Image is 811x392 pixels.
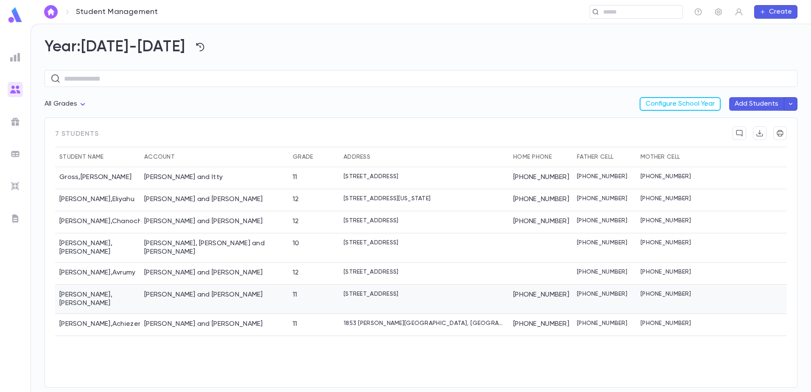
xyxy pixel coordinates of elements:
[46,8,56,15] img: home_white.a664292cf8c1dea59945f0da9f25487c.svg
[577,320,627,327] p: [PHONE_NUMBER]
[344,291,398,297] p: [STREET_ADDRESS]
[293,320,297,328] div: 11
[509,167,573,189] div: [PHONE_NUMBER]
[509,189,573,211] div: [PHONE_NUMBER]
[513,147,552,167] div: Home Phone
[293,173,297,182] div: 11
[10,181,20,191] img: imports_grey.530a8a0e642e233f2baf0ef88e8c9fcb.svg
[76,7,158,17] p: Student Management
[344,269,398,275] p: [STREET_ADDRESS]
[293,217,299,226] div: 12
[59,147,103,167] div: Student Name
[636,147,700,167] div: Mother Cell
[344,320,505,327] p: 1853 [PERSON_NAME][GEOGRAPHIC_DATA], [GEOGRAPHIC_DATA]
[45,96,88,112] div: All Grades
[144,217,263,226] div: Levine, Dovid and Esther
[754,5,797,19] button: Create
[55,211,140,233] div: [PERSON_NAME] , Chanoch
[577,195,627,202] p: [PHONE_NUMBER]
[640,320,691,327] p: [PHONE_NUMBER]
[55,167,140,189] div: Gross , [PERSON_NAME]
[144,147,175,167] div: Account
[10,117,20,127] img: campaigns_grey.99e729a5f7ee94e3726e6486bddda8f1.svg
[55,285,140,314] div: [PERSON_NAME] , [PERSON_NAME]
[509,147,573,167] div: Home Phone
[293,239,299,248] div: 10
[640,147,680,167] div: Mother Cell
[55,314,140,336] div: [PERSON_NAME] , Achiezer
[45,38,797,56] h2: Year: [DATE]-[DATE]
[509,314,573,336] div: [PHONE_NUMBER]
[144,173,223,182] div: Gross, Yitzchok and Itty
[293,147,313,167] div: Grade
[344,239,398,246] p: [STREET_ADDRESS]
[10,52,20,62] img: reports_grey.c525e4749d1bce6a11f5fe2a8de1b229.svg
[573,147,636,167] div: Father Cell
[640,291,691,297] p: [PHONE_NUMBER]
[577,291,627,297] p: [PHONE_NUMBER]
[7,7,24,23] img: logo
[640,173,691,180] p: [PHONE_NUMBER]
[577,173,627,180] p: [PHONE_NUMBER]
[55,126,99,147] span: 7 students
[55,233,140,263] div: [PERSON_NAME] , [PERSON_NAME]
[55,263,140,285] div: [PERSON_NAME] , Avrumy
[577,239,627,246] p: [PHONE_NUMBER]
[10,149,20,159] img: batches_grey.339ca447c9d9533ef1741baa751efc33.svg
[144,269,263,277] div: Rosen, Meir and Chanie
[288,147,339,167] div: Grade
[10,84,20,95] img: students_gradient.3b4df2a2b995ef5086a14d9e1675a5ee.svg
[640,269,691,275] p: [PHONE_NUMBER]
[144,195,263,204] div: Katz, Zev and Chanie
[509,211,573,233] div: [PHONE_NUMBER]
[729,97,784,111] button: Add Students
[144,239,284,256] div: Moshe, Leor and Mashe Emuna
[144,291,263,299] div: Rosner, Meir Lipa and Chasi
[577,217,627,224] p: [PHONE_NUMBER]
[640,97,721,111] button: Configure School Year
[293,195,299,204] div: 12
[640,217,691,224] p: [PHONE_NUMBER]
[293,269,299,277] div: 12
[55,189,140,211] div: [PERSON_NAME] , Eliyahu
[344,173,398,180] p: [STREET_ADDRESS]
[577,147,613,167] div: Father Cell
[344,217,398,224] p: [STREET_ADDRESS]
[640,239,691,246] p: [PHONE_NUMBER]
[509,285,573,314] div: [PHONE_NUMBER]
[55,147,140,167] div: Student Name
[293,291,297,299] div: 11
[344,195,431,202] p: [STREET_ADDRESS][US_STATE]
[339,147,509,167] div: Address
[344,147,370,167] div: Address
[640,195,691,202] p: [PHONE_NUMBER]
[10,213,20,224] img: letters_grey.7941b92b52307dd3b8a917253454ce1c.svg
[144,320,263,328] div: Schulgasser, Uri and Channa
[45,101,78,107] span: All Grades
[140,147,288,167] div: Account
[577,269,627,275] p: [PHONE_NUMBER]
